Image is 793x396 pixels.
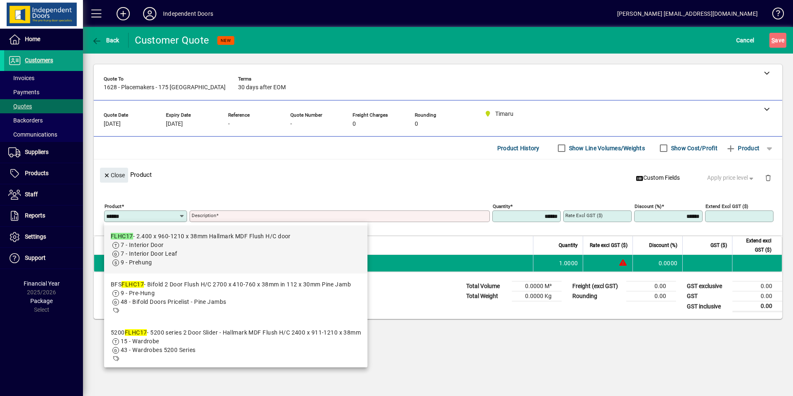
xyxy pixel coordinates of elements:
[111,280,351,289] div: BFS - Bifold 2 Door Flush H/C 2700 x 410-760 x 38mm in 112 x 30mm Pine Jamb
[737,236,771,254] span: Extend excl GST ($)
[769,33,786,48] button: Save
[559,259,578,267] span: 1.0000
[104,225,367,274] mat-option: FLHC17 - 2.400 x 960-1210 x 38mm Hallmark MDF Flush H/C door
[136,6,163,21] button: Profile
[512,281,562,291] td: 0.0000 M³
[25,191,38,198] span: Staff
[104,322,367,370] mat-option: 5200FLHC17 - 5200 series 2 Door Slider - Hallmark MDF Flush H/C 2400 x 911-1210 x 38mm
[705,203,748,209] mat-label: Extend excl GST ($)
[121,259,152,266] span: 9 - Prehung
[710,241,727,250] span: GST ($)
[110,6,136,21] button: Add
[649,241,677,250] span: Discount (%)
[766,2,783,29] a: Knowledge Base
[683,281,732,291] td: GST exclusive
[568,281,626,291] td: Freight (excl GST)
[565,213,603,218] mat-label: Rate excl GST ($)
[4,142,83,163] a: Suppliers
[103,169,125,182] span: Close
[771,34,784,47] span: ave
[4,127,83,142] a: Communications
[758,174,778,181] app-page-header-button: Delete
[8,89,39,95] span: Payments
[192,213,216,218] mat-label: Description
[111,328,361,337] div: 5200 - 5200 series 2 Door Slider - Hallmark MDF Flush H/C 2400 x 911-1210 x 38mm
[707,174,755,182] span: Apply price level
[83,33,129,48] app-page-header-button: Back
[221,38,231,43] span: NEW
[121,250,178,257] span: 7 - Interior Door Leaf
[121,338,159,345] span: 15 - Wardrobe
[105,203,122,209] mat-label: Product
[635,203,662,209] mat-label: Discount (%)
[25,254,46,261] span: Support
[163,7,213,20] div: Independent Doors
[25,212,45,219] span: Reports
[104,274,367,322] mat-option: BFSFLHC17 - Bifold 2 Door Flush H/C 2700 x 410-760 x 38mm in 112 x 30mm Pine Jamb
[4,184,83,205] a: Staff
[104,84,226,91] span: 1628 - Placemakers - 175 [GEOGRAPHIC_DATA]
[4,71,83,85] a: Invoices
[4,113,83,127] a: Backorders
[683,301,732,312] td: GST inclusive
[92,37,119,44] span: Back
[736,34,754,47] span: Cancel
[121,242,163,248] span: 7 - Interior Door
[8,117,43,124] span: Backorders
[121,298,226,305] span: 48 - Bifold Doors Pricelist - Pine Jambs
[8,131,57,138] span: Communications
[8,75,34,81] span: Invoices
[497,142,540,155] span: Product History
[4,29,83,50] a: Home
[590,241,628,250] span: Rate excl GST ($)
[632,255,682,271] td: 0.0000
[415,121,418,127] span: 0
[25,57,53,64] span: Customers
[111,232,291,241] div: - 2.400 x 960-1210 x 38mm Hallmark MDF Flush H/C door
[24,280,60,287] span: Financial Year
[4,163,83,184] a: Products
[94,159,782,190] div: Product
[25,233,46,240] span: Settings
[238,84,286,91] span: 30 days after EOM
[4,205,83,226] a: Reports
[4,99,83,113] a: Quotes
[166,121,183,127] span: [DATE]
[8,103,32,110] span: Quotes
[4,85,83,99] a: Payments
[732,301,782,312] td: 0.00
[758,168,778,188] button: Delete
[100,168,128,183] button: Close
[462,291,512,301] td: Total Weight
[90,33,122,48] button: Back
[617,7,758,20] div: [PERSON_NAME] [EMAIL_ADDRESS][DOMAIN_NAME]
[632,171,683,186] button: Custom Fields
[732,291,782,301] td: 0.00
[4,248,83,269] a: Support
[732,281,782,291] td: 0.00
[568,291,626,301] td: Rounding
[636,174,680,182] span: Custom Fields
[353,121,356,127] span: 0
[669,144,718,152] label: Show Cost/Profit
[121,347,195,353] span: 43 - Wardrobes 5200 Series
[98,171,130,178] app-page-header-button: Close
[121,290,155,296] span: 9 - Pre-Hung
[25,36,40,42] span: Home
[567,144,645,152] label: Show Line Volumes/Weights
[493,203,510,209] mat-label: Quantity
[626,291,676,301] td: 0.00
[4,227,83,247] a: Settings
[559,241,578,250] span: Quantity
[771,37,775,44] span: S
[125,329,147,336] em: FLHC17
[494,141,543,156] button: Product History
[25,170,49,176] span: Products
[104,121,121,127] span: [DATE]
[683,291,732,301] td: GST
[122,281,144,288] em: FLHC17
[290,121,292,127] span: -
[111,233,133,240] em: FLHC17
[30,298,53,304] span: Package
[462,281,512,291] td: Total Volume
